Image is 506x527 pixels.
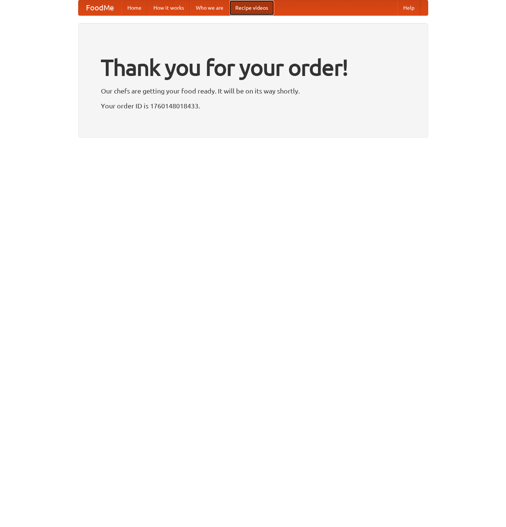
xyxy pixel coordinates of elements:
[397,0,420,15] a: Help
[101,100,405,111] p: Your order ID is 1760148018433.
[229,0,274,15] a: Recipe videos
[79,0,121,15] a: FoodMe
[101,85,405,96] p: Our chefs are getting your food ready. It will be on its way shortly.
[147,0,190,15] a: How it works
[190,0,229,15] a: Who we are
[101,50,405,85] h1: Thank you for your order!
[121,0,147,15] a: Home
